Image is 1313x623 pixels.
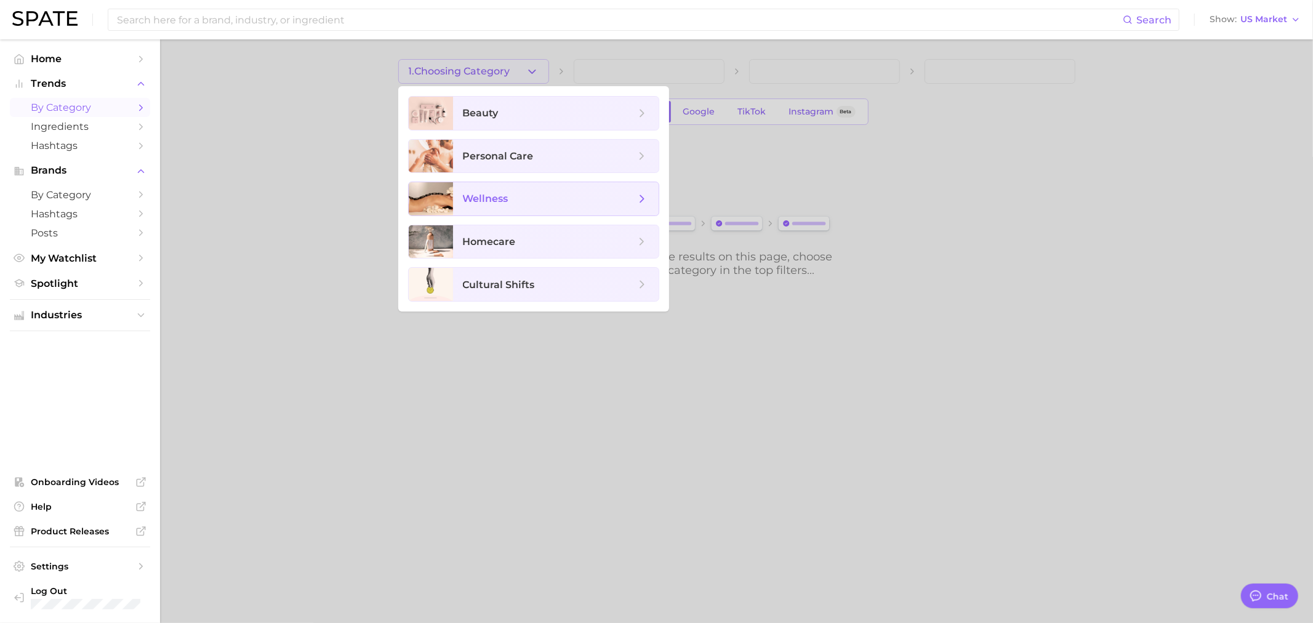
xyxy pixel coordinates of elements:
[31,208,129,220] span: Hashtags
[1136,14,1171,26] span: Search
[10,98,150,117] a: by Category
[12,11,78,26] img: SPATE
[10,185,150,204] a: by Category
[10,74,150,93] button: Trends
[10,136,150,155] a: Hashtags
[31,278,129,289] span: Spotlight
[1240,16,1287,23] span: US Market
[31,140,129,151] span: Hashtags
[10,557,150,576] a: Settings
[31,310,129,321] span: Industries
[10,473,150,491] a: Onboarding Videos
[31,189,129,201] span: by Category
[116,9,1123,30] input: Search here for a brand, industry, or ingredient
[10,204,150,223] a: Hashtags
[10,49,150,68] a: Home
[31,526,129,537] span: Product Releases
[463,236,516,247] span: homecare
[31,121,129,132] span: Ingredients
[398,86,669,311] ul: 1.Choosing Category
[31,252,129,264] span: My Watchlist
[31,501,129,512] span: Help
[31,476,129,488] span: Onboarding Videos
[463,279,535,291] span: cultural shifts
[463,150,534,162] span: personal care
[31,585,197,597] span: Log Out
[31,53,129,65] span: Home
[10,306,150,324] button: Industries
[31,102,129,113] span: by Category
[1210,16,1237,23] span: Show
[31,227,129,239] span: Posts
[10,274,150,293] a: Spotlight
[10,249,150,268] a: My Watchlist
[10,522,150,541] a: Product Releases
[10,117,150,136] a: Ingredients
[463,193,508,204] span: wellness
[10,161,150,180] button: Brands
[10,497,150,516] a: Help
[463,107,499,119] span: beauty
[31,165,129,176] span: Brands
[10,223,150,243] a: Posts
[1207,12,1304,28] button: ShowUS Market
[10,582,150,613] a: Log out. Currently logged in with e-mail lauren.alexander@emersongroup.com.
[31,78,129,89] span: Trends
[31,561,129,572] span: Settings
